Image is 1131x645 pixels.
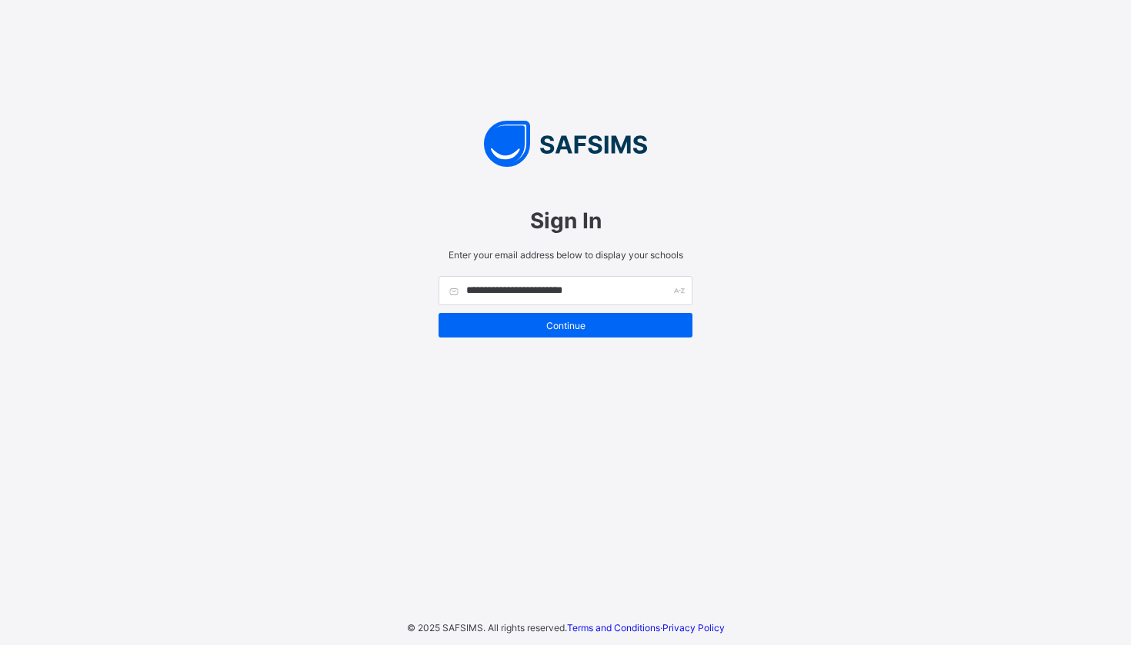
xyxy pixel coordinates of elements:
span: © 2025 SAFSIMS. All rights reserved. [407,622,567,633]
a: Privacy Policy [662,622,725,633]
span: Enter your email address below to display your schools [439,249,692,261]
a: Terms and Conditions [567,622,660,633]
span: Continue [450,320,681,331]
img: SAFSIMS Logo [423,121,708,167]
span: · [567,622,725,633]
span: Sign In [439,208,692,234]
